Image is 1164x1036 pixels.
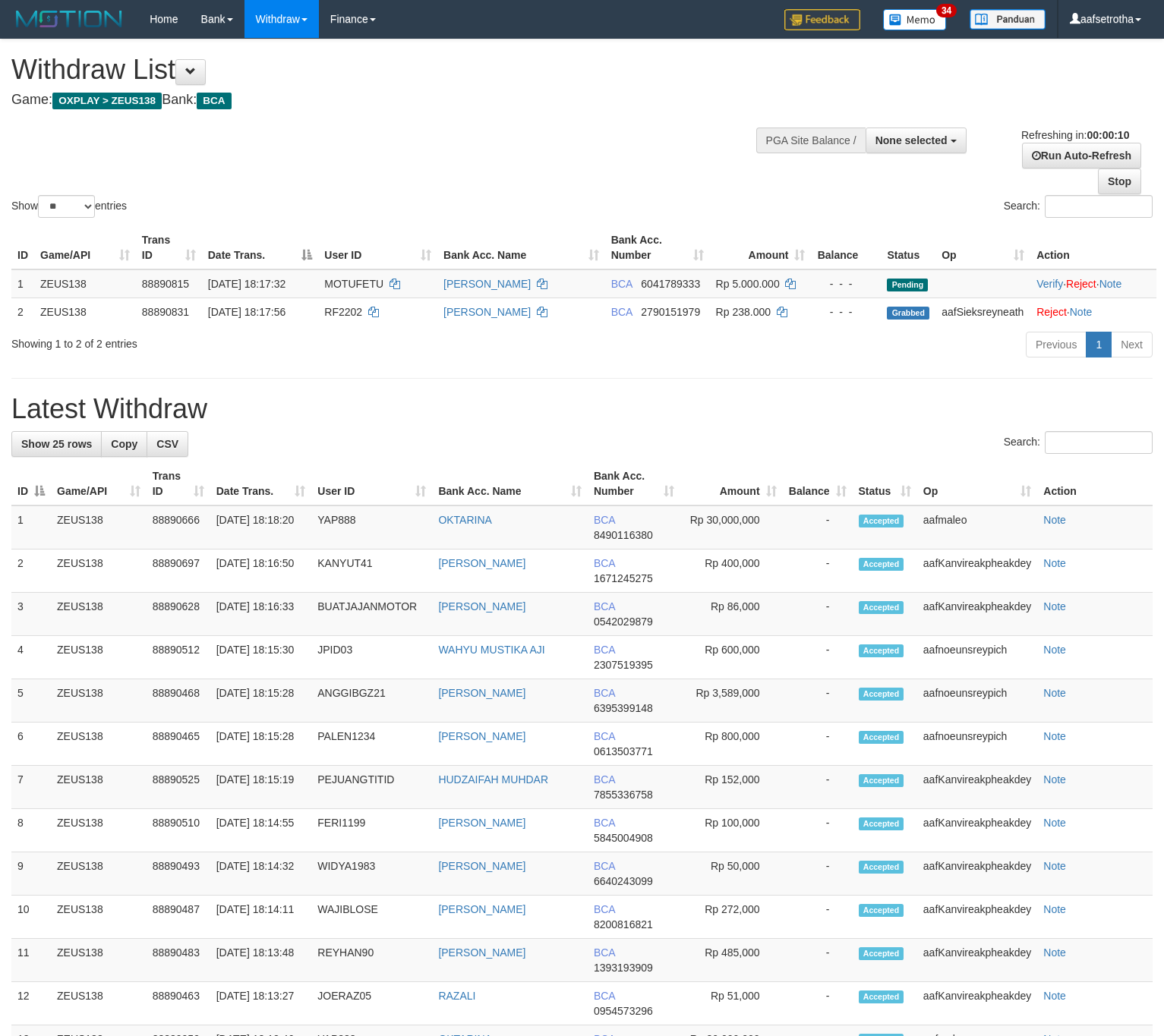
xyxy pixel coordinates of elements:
[11,8,127,30] img: MOTION_logo.png
[147,852,210,896] td: 88890493
[594,817,615,829] span: BCA
[594,918,653,931] span: Copy 8200816821 to clipboard
[208,306,285,318] span: [DATE] 18:17:56
[432,462,588,505] th: Bank Acc. Name: activate to sort column ascending
[1043,644,1066,656] a: Note
[917,505,1037,549] td: aafmaleo
[438,730,525,742] a: [PERSON_NAME]
[136,226,202,269] th: Trans ID: activate to sort column ascending
[51,505,147,549] td: ZEUS138
[11,269,34,298] td: 1
[51,852,147,896] td: ZEUS138
[935,298,1030,326] td: aafSieksreyneath
[210,462,312,505] th: Date Trans.: activate to sort column ascending
[817,276,875,291] div: - - -
[784,9,860,30] img: Feedback.jpg
[594,990,615,1002] span: BCA
[311,852,432,896] td: WIDYA1983
[1045,431,1153,454] input: Search:
[594,644,615,656] span: BCA
[51,723,147,766] td: ZEUS138
[51,593,147,636] td: ZEUS138
[210,939,312,982] td: [DATE] 18:13:48
[859,774,904,787] span: Accepted
[438,817,525,829] a: [PERSON_NAME]
[51,982,147,1025] td: ZEUS138
[51,462,147,505] th: Game/API: activate to sort column ascending
[11,982,51,1025] td: 12
[11,896,51,939] td: 10
[1111,332,1153,357] a: Next
[210,982,312,1025] td: [DATE] 18:13:27
[11,93,761,108] h4: Game: Bank:
[210,766,312,809] td: [DATE] 18:15:19
[147,723,210,766] td: 88890465
[210,852,312,896] td: [DATE] 18:14:32
[1022,143,1141,168] a: Run Auto-Refresh
[859,861,904,874] span: Accepted
[147,896,210,939] td: 88890487
[437,226,605,269] th: Bank Acc. Name: activate to sort column ascending
[101,431,147,457] a: Copy
[438,903,525,915] a: [PERSON_NAME]
[594,514,615,526] span: BCA
[311,636,432,679] td: JPID03
[311,679,432,723] td: ANGGIBGZ21
[111,438,137,450] span: Copy
[210,679,312,723] td: [DATE] 18:15:28
[210,505,312,549] td: [DATE] 18:18:20
[594,557,615,569] span: BCA
[438,514,492,526] a: OKTARINA
[1030,298,1156,326] td: ·
[1043,687,1066,699] a: Note
[594,616,653,628] span: Copy 0542029879 to clipboard
[1070,306,1093,318] a: Note
[1043,990,1066,1002] a: Note
[716,306,771,318] span: Rp 238.000
[1099,278,1122,290] a: Note
[881,226,935,269] th: Status
[1045,195,1153,218] input: Search:
[1036,306,1067,318] a: Reject
[917,593,1037,636] td: aafKanvireakpheakdey
[51,679,147,723] td: ZEUS138
[197,93,231,109] span: BCA
[11,852,51,896] td: 9
[438,773,548,786] a: HUDZAIFAH MUHDAR
[311,505,432,549] td: YAP888
[680,593,783,636] td: Rp 86,000
[605,226,710,269] th: Bank Acc. Number: activate to sort column ascending
[438,557,525,569] a: [PERSON_NAME]
[147,505,210,549] td: 88890666
[859,947,904,960] span: Accepted
[783,505,853,549] td: -
[147,939,210,982] td: 88890483
[1043,946,1066,959] a: Note
[147,766,210,809] td: 88890525
[38,195,95,218] select: Showentries
[917,462,1037,505] th: Op: activate to sort column ascending
[208,278,285,290] span: [DATE] 18:17:32
[917,982,1037,1025] td: aafKanvireakpheakdey
[611,278,632,290] span: BCA
[710,226,812,269] th: Amount: activate to sort column ascending
[147,549,210,593] td: 88890697
[783,679,853,723] td: -
[311,896,432,939] td: WAJIBLOSE
[1066,278,1096,290] a: Reject
[210,549,312,593] td: [DATE] 18:16:50
[936,4,957,17] span: 34
[34,298,136,326] td: ZEUS138
[11,939,51,982] td: 11
[210,723,312,766] td: [DATE] 18:15:28
[1043,730,1066,742] a: Note
[680,505,783,549] td: Rp 30,000,000
[21,438,92,450] span: Show 25 rows
[594,962,653,974] span: Copy 1393193909 to clipboard
[11,505,51,549] td: 1
[438,687,525,699] a: [PERSON_NAME]
[11,766,51,809] td: 7
[680,636,783,679] td: Rp 600,000
[11,226,34,269] th: ID
[11,636,51,679] td: 4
